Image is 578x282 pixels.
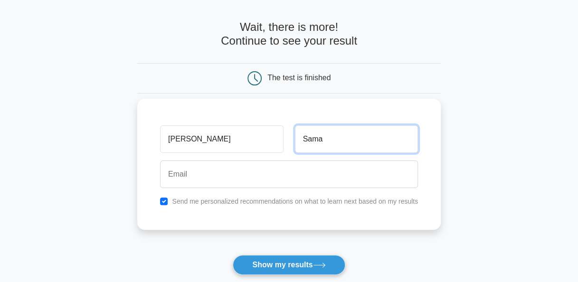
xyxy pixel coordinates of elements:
[172,197,418,205] label: Send me personalized recommendations on what to learn next based on my results
[160,125,283,153] input: First name
[137,20,441,48] h4: Wait, there is more! Continue to see your result
[295,125,418,153] input: Last name
[233,255,345,275] button: Show my results
[267,74,331,82] div: The test is finished
[160,160,418,188] input: Email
